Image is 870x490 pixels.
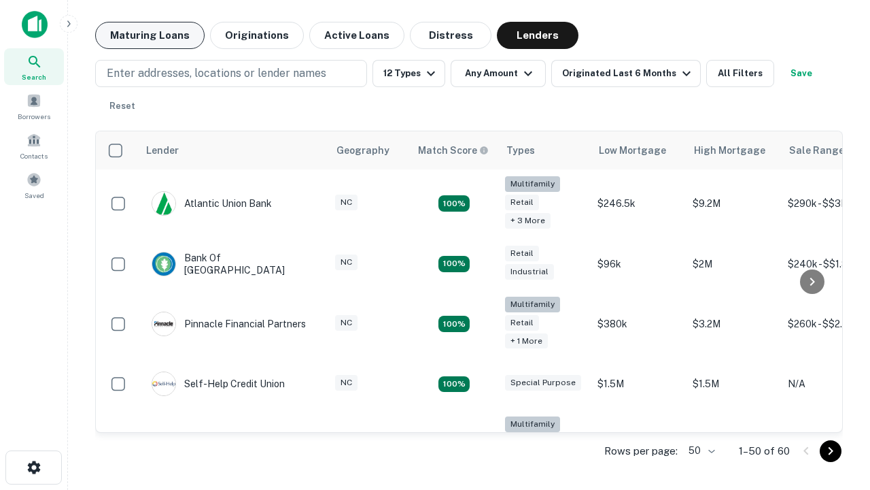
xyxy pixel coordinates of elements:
th: Geography [328,131,410,169]
div: NC [335,255,358,270]
button: Distress [410,22,491,49]
button: Lenders [497,22,578,49]
img: picture [152,192,175,215]
div: Multifamily [505,416,560,432]
p: Enter addresses, locations or lender names [107,65,326,82]
div: Self-help Credit Union [152,372,285,396]
div: The Fidelity Bank [152,432,262,457]
button: Originated Last 6 Months [551,60,701,87]
div: Pinnacle Financial Partners [152,312,306,336]
div: Matching Properties: 10, hasApolloMatch: undefined [438,195,470,212]
td: $2M [686,238,781,290]
div: Special Purpose [505,375,581,391]
td: $3.2M [686,410,781,478]
div: Types [506,142,535,159]
div: Atlantic Union Bank [152,191,272,216]
div: Matching Properties: 18, hasApolloMatch: undefined [438,316,470,332]
img: picture [152,312,175,336]
th: Types [498,131,591,169]
button: Enter addresses, locations or lender names [95,60,367,87]
span: Search [22,71,46,82]
td: $1.5M [686,358,781,410]
img: picture [152,372,175,395]
div: Matching Properties: 11, hasApolloMatch: undefined [438,376,470,393]
a: Contacts [4,127,64,164]
div: NC [335,375,358,391]
th: High Mortgage [686,131,781,169]
div: Retail [505,195,539,210]
div: Low Mortgage [599,142,666,159]
p: 1–50 of 60 [739,443,790,459]
div: + 3 more [505,213,551,229]
img: capitalize-icon.png [22,11,48,38]
span: Saved [24,190,44,201]
div: Industrial [505,264,554,280]
div: Originated Last 6 Months [562,65,695,82]
td: $1.5M [591,358,686,410]
td: $246k [591,410,686,478]
div: Sale Range [789,142,844,159]
div: Retail [505,246,539,261]
div: High Mortgage [694,142,765,159]
button: Originations [210,22,304,49]
span: Borrowers [18,111,50,122]
button: Go to next page [820,440,841,462]
img: picture [152,252,175,276]
th: Lender [138,131,328,169]
div: NC [335,315,358,331]
td: $9.2M [686,169,781,238]
h6: Match Score [418,143,486,158]
td: $96k [591,238,686,290]
div: 50 [683,441,717,461]
td: $246.5k [591,169,686,238]
button: Any Amount [451,60,546,87]
p: Rows per page: [604,443,678,459]
td: $380k [591,290,686,359]
a: Search [4,48,64,85]
div: Retail [505,315,539,331]
div: Geography [336,142,389,159]
div: Bank Of [GEOGRAPHIC_DATA] [152,252,315,276]
button: 12 Types [372,60,445,87]
div: Matching Properties: 15, hasApolloMatch: undefined [438,256,470,272]
button: Reset [101,93,144,120]
iframe: Chat Widget [802,338,870,403]
div: NC [335,195,358,210]
a: Saved [4,167,64,203]
th: Capitalize uses an advanced AI algorithm to match your search with the best lender. The match sco... [410,131,498,169]
button: Save your search to get updates of matches that match your search criteria. [780,60,823,87]
a: Borrowers [4,88,64,125]
th: Low Mortgage [591,131,686,169]
button: Maturing Loans [95,22,205,49]
div: Lender [146,142,179,159]
div: + 1 more [505,333,548,349]
div: Capitalize uses an advanced AI algorithm to match your search with the best lender. The match sco... [418,143,489,158]
button: All Filters [706,60,774,87]
td: $3.2M [686,290,781,359]
button: Active Loans [309,22,404,49]
div: Multifamily [505,176,560,192]
span: Contacts [20,150,48,161]
div: Multifamily [505,297,560,312]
